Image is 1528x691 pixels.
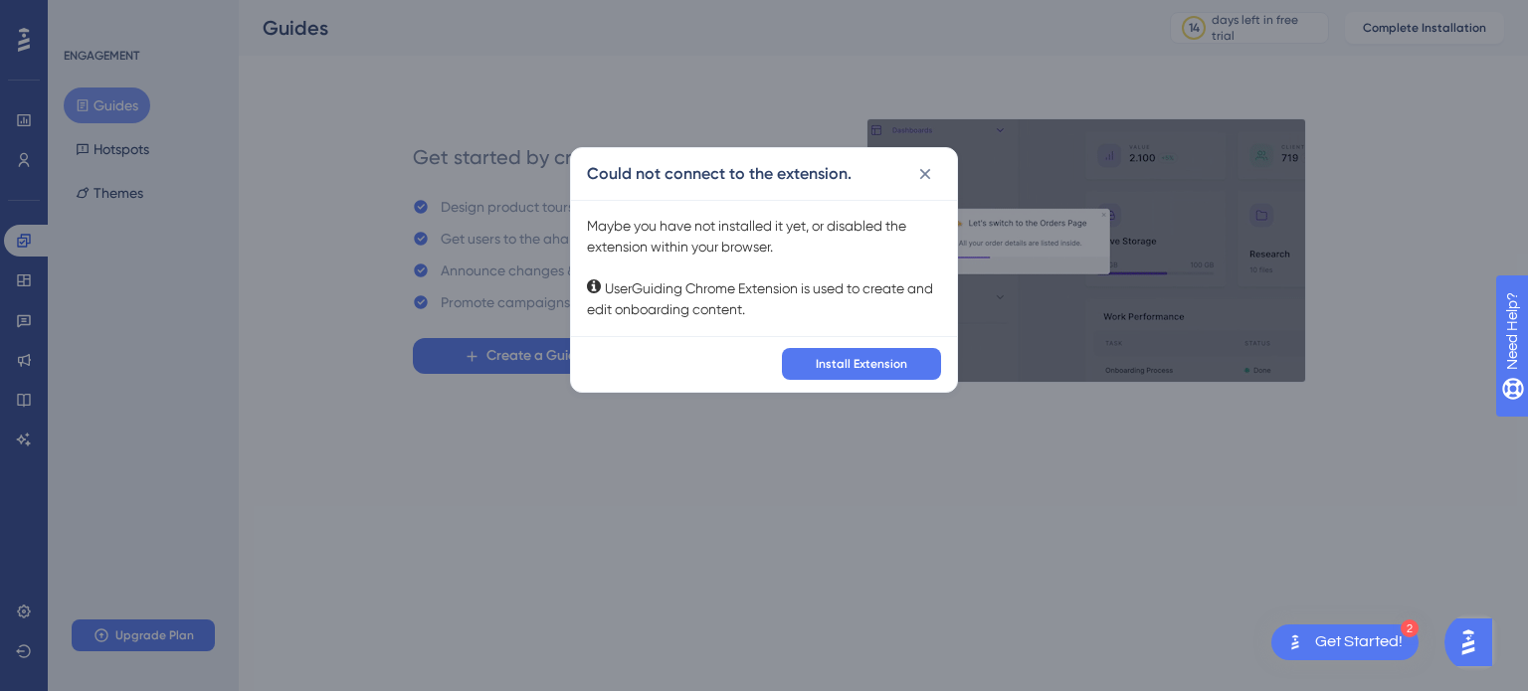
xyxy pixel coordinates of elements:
[1444,612,1504,672] iframe: UserGuiding AI Assistant Launcher
[1401,619,1419,637] div: 2
[816,356,907,372] span: Install Extension
[587,162,852,186] h2: Could not connect to the extension.
[47,5,124,29] span: Need Help?
[1271,624,1419,660] div: Open Get Started! checklist, remaining modules: 2
[1283,630,1307,654] img: launcher-image-alternative-text
[587,216,941,320] div: Maybe you have not installed it yet, or disabled the extension within your browser. UserGuiding C...
[1315,631,1403,653] div: Get Started!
